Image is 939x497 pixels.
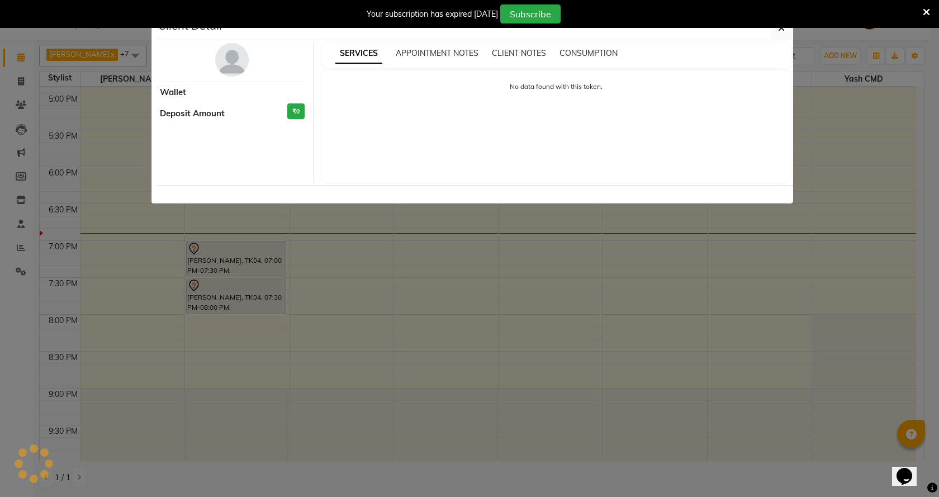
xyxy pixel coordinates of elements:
[335,44,382,64] span: SERVICES
[500,4,561,23] button: Subscribe
[333,82,780,92] p: No data found with this token.
[215,43,249,77] img: avatar
[559,48,618,58] span: CONSUMPTION
[396,48,478,58] span: APPOINTMENT NOTES
[492,48,546,58] span: CLIENT NOTES
[287,103,305,120] h3: ₹0
[160,107,225,120] span: Deposit Amount
[367,8,498,20] div: Your subscription has expired [DATE]
[892,452,928,486] iframe: chat widget
[160,86,186,99] span: Wallet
